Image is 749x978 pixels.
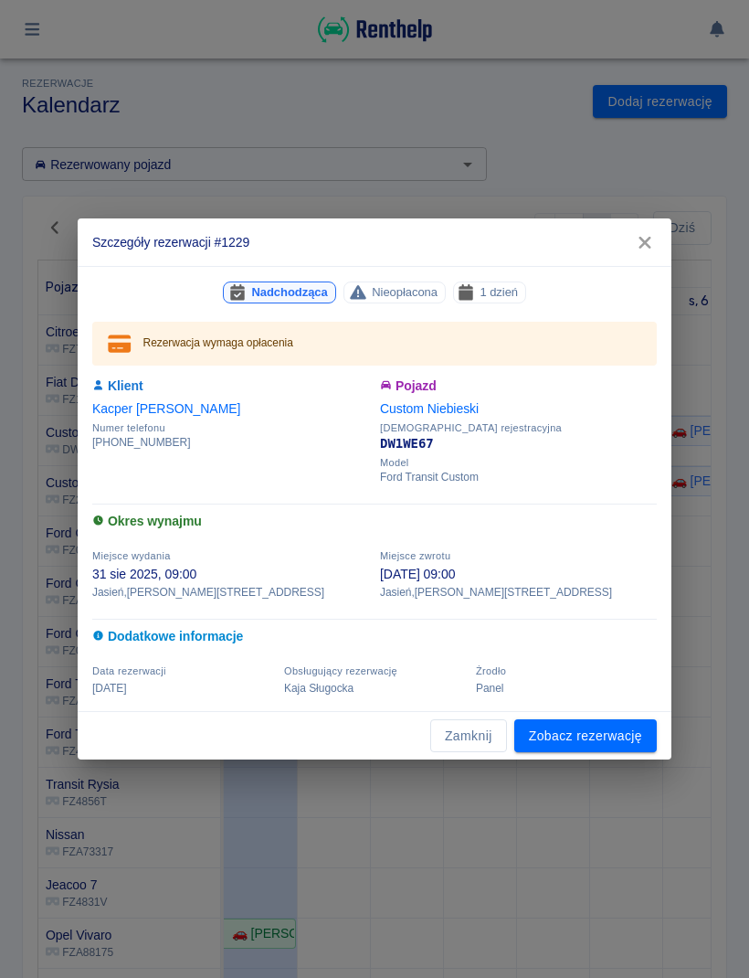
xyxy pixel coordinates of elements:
p: Ford Transit Custom [380,469,657,485]
h6: Pojazd [380,377,657,396]
span: Żrodło [476,665,506,676]
span: Nadchodząca [244,282,334,302]
button: Zamknij [430,719,507,753]
span: Data rezerwacji [92,665,166,676]
p: Jasień , [PERSON_NAME][STREET_ADDRESS] [380,584,657,601]
p: Jasień , [PERSON_NAME][STREET_ADDRESS] [92,584,369,601]
span: [DEMOGRAPHIC_DATA] rejestracyjna [380,422,657,434]
a: Kacper [PERSON_NAME] [92,401,240,416]
h6: Okres wynajmu [92,512,657,531]
h2: Szczegóły rezerwacji #1229 [78,218,671,266]
h6: Dodatkowe informacje [92,627,657,646]
p: [DATE] [92,680,273,696]
span: Miejsce wydania [92,550,171,561]
p: [DATE] 09:00 [380,565,657,584]
p: [PHONE_NUMBER] [92,434,369,451]
p: DW1WE67 [380,434,657,453]
span: Miejsce zwrotu [380,550,450,561]
span: Numer telefonu [92,422,369,434]
span: Obsługujący rezerwację [284,665,397,676]
span: Model [380,457,657,469]
p: Panel [476,680,657,696]
div: Rezerwacja wymaga opłacenia [143,327,293,360]
a: Zobacz rezerwację [514,719,657,753]
a: Custom Niebieski [380,401,479,416]
p: Kaja Sługocka [284,680,465,696]
h6: Klient [92,377,369,396]
span: Nieopłacona [364,282,445,302]
span: 1 dzień [472,282,525,302]
p: 31 sie 2025, 09:00 [92,565,369,584]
